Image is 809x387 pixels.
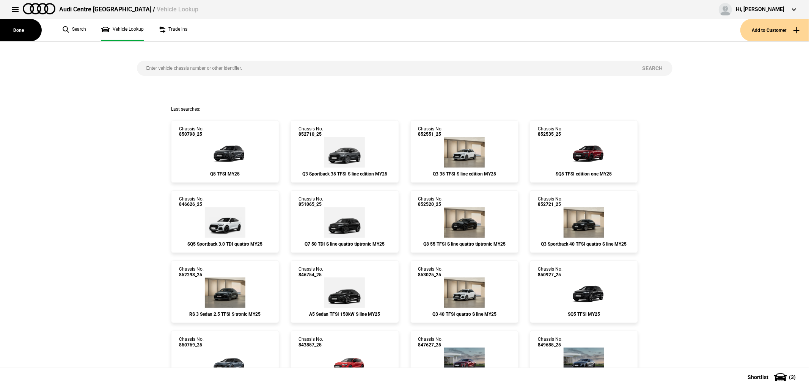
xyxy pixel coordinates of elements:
div: Chassis No. [179,196,204,207]
span: 846626_25 [179,202,204,207]
div: Q3 40 TFSI quattro S line MY25 [418,312,511,317]
img: Audi_FU2S5Y_25S_GX_H3H3_PAH_WA2_PQ7_8RT_PYH_PWO_3FP_F19_(Nadin:_3FP_8RT_C95_F19_PAH_PQ7_PWO_PYH_S... [202,348,248,378]
div: Q3 35 TFSI S line edition MY25 [418,171,511,177]
button: Shortlist(3) [736,368,809,387]
div: RS 3 Sedan 2.5 TFSI S tronic MY25 [179,312,271,317]
a: Vehicle Lookup [101,19,144,41]
img: Audi_8YMRWY_25_TG_6Y6Y_WA9_PEJ_64U_5J2_(Nadin:_5J2_64U_C48_PEJ_S7K_WA9)_ext.png [205,277,245,308]
img: Audi_GUBS5Y_25S_GX_0E0E_PAH_2MB_5MK_WA2_3Y4_6FJ_3CX_PQ7_PYH_PWO_56T_(Nadin:_2MB_3CX_3Y4_56T_5MK_6... [561,277,607,308]
div: Chassis No. [418,126,443,137]
img: Audi_F3NC6Y_25_EI_0E0E_PXC_WC7_52Z_2JD_(Nadin:_2JD_52Z_C62_PXC_WC7)_ext.png [564,207,604,238]
div: Chassis No. [298,266,323,277]
div: Hi, [PERSON_NAME] [736,6,784,13]
div: Chassis No. [538,337,562,348]
div: SQ5 Sportback 3.0 TDI quattro MY25 [179,241,271,247]
button: Search [633,61,672,76]
div: SQ5 TFSI edition one MY25 [538,171,630,177]
div: Chassis No. [179,126,204,137]
span: Shortlist [748,374,768,380]
div: Chassis No. [298,337,323,348]
div: Chassis No. [538,126,562,137]
div: Chassis No. [298,196,323,207]
input: Enter vehicle chassis number or other identifier. [137,61,633,76]
img: Audi_4MQCN2_25_EI_0E0E_PAH_WA7_WC7_N0Q_54K_(Nadin:_54K_C95_N0Q_PAH_WA7_WC7)_ext.png [324,207,365,238]
div: Q3 Sportback 40 TFSI quattro S line MY25 [538,241,630,247]
div: Audi Centre [GEOGRAPHIC_DATA] / [59,5,198,14]
div: Chassis No. [418,196,443,207]
img: Audi_FYTS5A_25_EI_2Y2Y_WN9_1KK_1LI_59Q_(Nadin:_1KK_1LI_59Q_C52_WN9)_ext.png [205,207,245,238]
span: 850769_25 [179,342,204,348]
button: Add to Customer [740,19,809,41]
div: SQ5 TFSI MY25 [538,312,630,317]
img: audi.png [23,3,55,14]
div: Chassis No. [538,266,562,277]
span: 851065_25 [298,202,323,207]
div: A5 Sedan TFSI 150kW S line MY25 [298,312,391,317]
span: 852551_25 [418,132,443,137]
img: Audi_8YFCYG_25_EI_B1B1_3FB_WXC_WXC-1_PWL_U35_(Nadin:_3FB_6FJ_C52_PWL_U35_WXC)_ext.png [322,348,368,378]
img: Audi_FU2S5Y_25S_GX_S5S5_5MK_WA2_PQ7_8RT_PYH_PWO_F19_(Nadin:_5MK_8RT_C84_F19_PQ7_PWO_PYH_SN8_WA2)_... [444,348,485,378]
span: 843857_25 [298,342,323,348]
div: Chassis No. [298,126,323,137]
span: 847627_25 [418,342,443,348]
div: Q7 50 TDI S line quattro tiptronic MY25 [298,241,391,247]
span: 849685_25 [538,342,562,348]
span: Last searches: [171,107,200,112]
img: Audi_GUBS5Y_25LE_GX_S5S5_PAH_6FJ_(Nadin:_6FJ_C56_PAH)_ext.png [561,137,607,168]
span: Vehicle Lookup [157,6,198,13]
span: 846754_25 [298,272,323,277]
div: Chassis No. [418,266,443,277]
span: 852520_25 [418,202,443,207]
img: Audi_FU2S5Y_25LE_GX_H3H3_PAH_3FP_JH1_(Nadin:_3FP_C84_JH1_PAH_SN8)_ext.png [564,348,604,378]
img: Audi_F3BCCX_25LE_FZ_2Y2Y_3FU_6FJ_3S2_V72_WN8_(Nadin:_3FU_3S2_6FJ_C62_V72_WN8)_ext.png [444,137,485,168]
span: 853025_25 [418,272,443,277]
span: 852710_25 [298,132,323,137]
img: Audi_F3BC6Y_25_EI_2Y2Y_WN9_PXC_6FJ_3S2_52Z_(Nadin:_3S2_52Z_6FJ_C62_PXC_WN9)_ext.png [444,277,485,308]
div: Chassis No. [418,337,443,348]
img: Audi_GUBAZG_25_FW_6Y6Y_WA9_PAH_WA7_6FJ_PYH_F80_H65_(Nadin:_6FJ_C56_F80_H65_PAH_PYH_WA7_WA9)_ext.png [202,137,248,168]
span: 852535_25 [538,132,562,137]
a: Trade ins [159,19,187,41]
div: Chassis No. [179,337,204,348]
span: 850798_25 [179,132,204,137]
div: Chassis No. [179,266,204,277]
div: Chassis No. [538,196,562,207]
div: Q8 55 TFSI S line quattro tiptronic MY25 [418,241,511,247]
span: ( 3 ) [789,374,796,380]
img: Audi_4MT0X2_25_EI_0E0E_PAH_WC7_N0Q_6FJ_3S2_WF9_F23_WC7-1_(Nadin:_3S2_6FJ_C96_F23_N0Q_PAH_WC7_WF9)... [444,207,485,238]
img: Audi_F3NCCX_25LE_FZ_6Y6Y_3FB_6FJ_V72_WN8_X8C_(Nadin:_3FB_6FJ_C62_V72_WN8)_ext.png [324,137,365,168]
a: Search [63,19,86,41]
span: 852721_25 [538,202,562,207]
span: 852298_25 [179,272,204,277]
div: Q5 TFSI MY25 [179,171,271,177]
div: Q3 Sportback 35 TFSI S line edition MY25 [298,171,391,177]
img: Audi_FU2AZG_25_FW_0E0E_WA9_PAH_9VS_WA7_PYH_3FP_U43_(Nadin:_3FP_9VS_C84_PAH_PYH_SN8_U43_WA7_WA9)_e... [324,277,365,308]
span: 850927_25 [538,272,562,277]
